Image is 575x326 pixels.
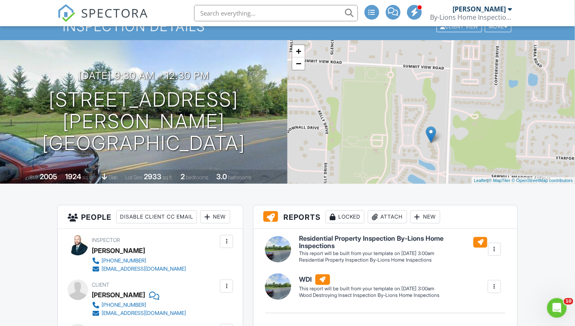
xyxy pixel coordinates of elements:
[57,4,75,22] img: The Best Home Inspection Software - Spectora
[102,310,186,317] div: [EMAIL_ADDRESS][DOMAIN_NAME]
[512,178,573,183] a: © OpenStreetMap contributors
[78,70,209,81] h3: [DATE] 9:30 am - 12:30 pm
[292,45,305,57] a: Zoom in
[13,89,274,154] h1: [STREET_ADDRESS][PERSON_NAME] [GEOGRAPHIC_DATA]
[92,301,186,309] a: [PHONE_NUMBER]
[326,210,364,223] div: Locked
[116,210,197,223] div: Disable Client CC Email
[194,5,358,21] input: Search everything...
[299,285,440,292] div: This report will be built from your template on [DATE] 3:00am
[292,57,305,70] a: Zoom out
[436,23,484,29] a: Client View
[437,21,482,32] div: Client View
[299,250,488,257] div: This report will be built from your template on [DATE] 3:00am
[29,174,38,180] span: Built
[92,244,145,257] div: [PERSON_NAME]
[368,210,407,223] div: Attach
[92,282,109,288] span: Client
[489,178,511,183] a: © MapTiler
[92,257,186,265] a: [PHONE_NUMBER]
[92,265,186,273] a: [EMAIL_ADDRESS][DOMAIN_NAME]
[82,174,94,180] span: sq. ft.
[92,289,145,301] div: [PERSON_NAME]
[200,210,230,223] div: New
[564,298,573,305] span: 10
[299,235,488,249] h6: Residential Property Inspection By-Lions Home Inspections
[125,174,143,180] span: Lot Size
[92,237,120,243] span: Inspector
[299,292,440,299] div: Wood Destroying Insect Inspection By-Lions Home Inspections
[58,205,243,229] h3: People
[485,21,512,32] div: More
[547,298,567,318] iframe: Intercom live chat
[109,174,118,180] span: slab
[410,210,440,223] div: New
[81,4,148,21] span: SPECTORA
[102,302,146,308] div: [PHONE_NUMBER]
[474,178,487,183] a: Leaflet
[163,174,173,180] span: sq.ft.
[181,172,185,181] div: 2
[57,11,148,28] a: SPECTORA
[228,174,251,180] span: bathrooms
[63,19,512,34] h1: Inspection Details
[453,5,506,13] div: [PERSON_NAME]
[144,172,161,181] div: 2933
[40,172,57,181] div: 2005
[92,309,186,317] a: [EMAIL_ADDRESS][DOMAIN_NAME]
[299,257,488,264] div: Residential Property Inspection By-Lions Home Inspections
[102,266,186,272] div: [EMAIL_ADDRESS][DOMAIN_NAME]
[186,174,208,180] span: bedrooms
[102,258,146,264] div: [PHONE_NUMBER]
[430,13,512,21] div: By-Lions Home Inspections
[299,274,440,285] h6: WDI
[216,172,227,181] div: 3.0
[254,205,517,229] h3: Reports
[472,177,575,184] div: |
[65,172,81,181] div: 1924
